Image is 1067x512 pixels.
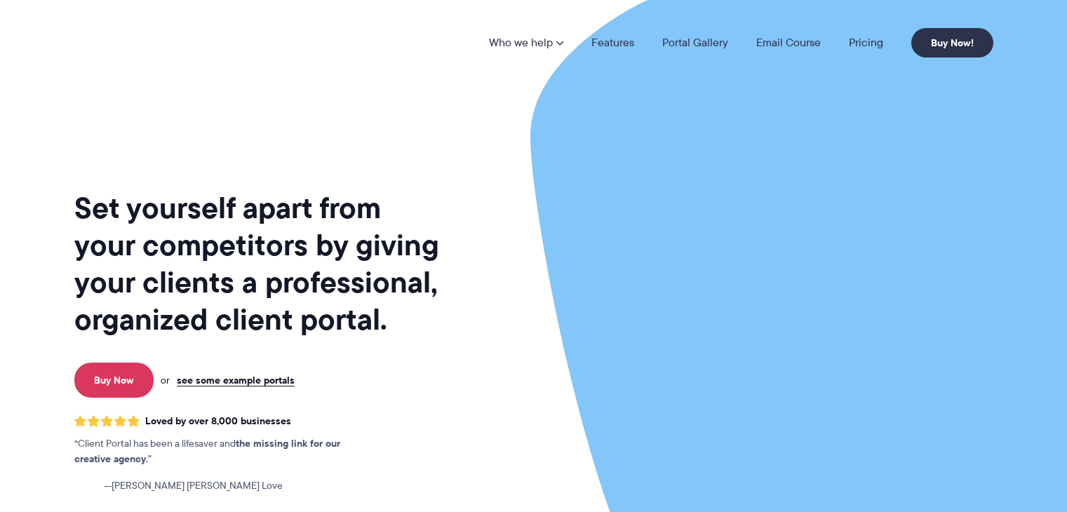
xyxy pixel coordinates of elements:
a: Pricing [849,37,883,48]
a: see some example portals [177,374,295,386]
span: or [161,374,170,386]
a: Buy Now! [911,28,993,58]
span: [PERSON_NAME] [PERSON_NAME] Love [104,478,283,494]
a: Portal Gallery [662,37,728,48]
a: Buy Now [74,363,154,398]
p: Client Portal has been a lifesaver and . [74,436,369,467]
a: Features [591,37,634,48]
h1: Set yourself apart from your competitors by giving your clients a professional, organized client ... [74,189,442,338]
a: Email Course [756,37,821,48]
span: Loved by over 8,000 businesses [145,415,291,427]
a: Who we help [489,37,563,48]
strong: the missing link for our creative agency [74,436,340,466]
